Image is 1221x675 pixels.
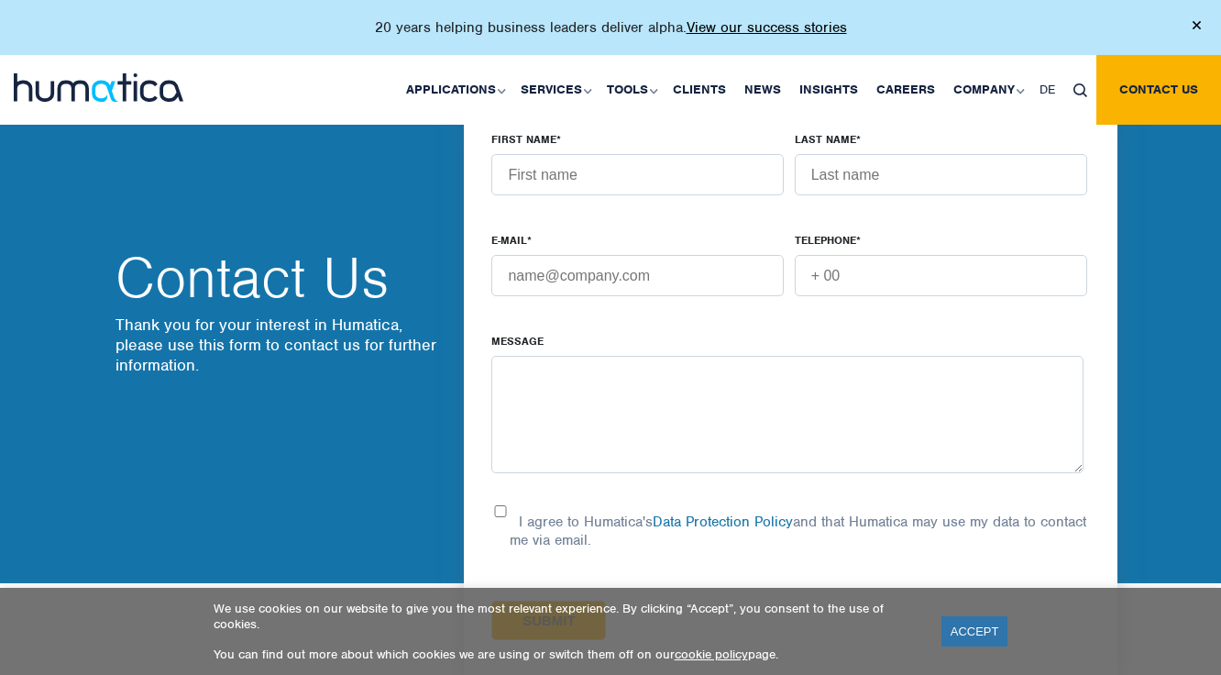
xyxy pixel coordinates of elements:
input: I agree to Humatica'sData Protection Policyand that Humatica may use my data to contact me via em... [491,505,510,517]
a: cookie policy [675,647,748,662]
input: + 00 [795,255,1087,296]
span: LAST NAME [795,132,856,147]
a: Clients [664,55,735,125]
img: logo [14,73,183,102]
p: Thank you for your interest in Humatica, please use this form to contact us for further information. [115,315,445,375]
a: Insights [790,55,867,125]
a: DE [1030,55,1064,125]
a: Applications [397,55,511,125]
input: name@company.com [491,255,784,296]
span: FIRST NAME [491,132,556,147]
a: Services [511,55,598,125]
p: I agree to Humatica's and that Humatica may use my data to contact me via email. [510,513,1086,549]
a: View our success stories [687,18,847,37]
h2: Contact Us [115,250,445,305]
a: Data Protection Policy [653,513,793,531]
a: News [735,55,790,125]
img: search_icon [1073,83,1087,97]
a: Company [944,55,1030,125]
a: Contact us [1096,55,1221,125]
a: Tools [598,55,664,125]
a: Careers [867,55,944,125]
span: TELEPHONE [795,233,856,248]
a: ACCEPT [941,616,1008,647]
input: Last name [795,154,1087,195]
span: DE [1039,82,1055,97]
input: First name [491,154,784,195]
span: E-MAIL [491,233,527,248]
p: You can find out more about which cookies we are using or switch them off on our page. [214,647,918,662]
span: Message [491,334,544,349]
p: 20 years helping business leaders deliver alpha. [375,18,847,37]
p: We use cookies on our website to give you the most relevant experience. By clicking “Accept”, you... [214,601,918,632]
